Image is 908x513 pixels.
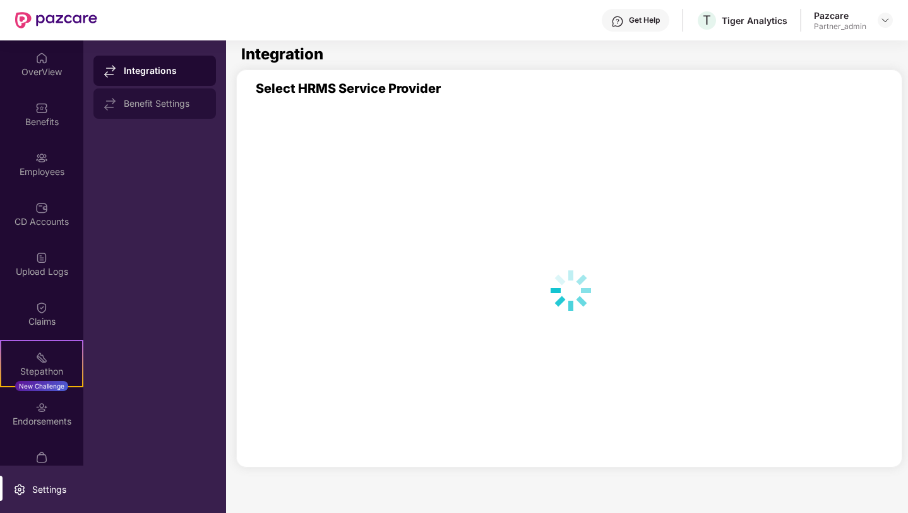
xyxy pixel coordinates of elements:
[35,102,48,114] img: svg+xml;base64,PHN2ZyBpZD0iQmVuZWZpdHMiIHhtbG5zPSJodHRwOi8vd3d3LnczLm9yZy8yMDAwL3N2ZyIgd2lkdGg9Ij...
[124,64,206,77] div: Integrations
[35,451,48,464] img: svg+xml;base64,PHN2ZyBpZD0iTXlfT3JkZXJzIiBkYXRhLW5hbWU9Ik15IE9yZGVycyIgeG1sbnM9Imh0dHA6Ly93d3cudz...
[35,351,48,364] img: svg+xml;base64,PHN2ZyB4bWxucz0iaHR0cDovL3d3dy53My5vcmcvMjAwMC9zdmciIHdpZHRoPSIyMSIgaGVpZ2h0PSIyMC...
[15,12,97,28] img: New Pazcare Logo
[13,483,26,496] img: svg+xml;base64,PHN2ZyBpZD0iU2V0dGluZy0yMHgyMCIgeG1sbnM9Imh0dHA6Ly93d3cudzMub3JnLzIwMDAvc3ZnIiB3aW...
[35,301,48,314] img: svg+xml;base64,PHN2ZyBpZD0iQ2xhaW0iIHhtbG5zPSJodHRwOi8vd3d3LnczLm9yZy8yMDAwL3N2ZyIgd2lkdGg9IjIwIi...
[35,251,48,264] img: svg+xml;base64,PHN2ZyBpZD0iVXBsb2FkX0xvZ3MiIGRhdGEtbmFtZT0iVXBsb2FkIExvZ3MiIHhtbG5zPSJodHRwOi8vd3...
[703,13,711,28] span: T
[35,202,48,214] img: svg+xml;base64,PHN2ZyBpZD0iQ0RfQWNjb3VudHMiIGRhdGEtbmFtZT0iQ0QgQWNjb3VudHMiIHhtbG5zPSJodHRwOi8vd3...
[15,381,68,391] div: New Challenge
[880,15,890,25] img: svg+xml;base64,PHN2ZyBpZD0iRHJvcGRvd24tMzJ4MzIiIHhtbG5zPSJodHRwOi8vd3d3LnczLm9yZy8yMDAwL3N2ZyIgd2...
[104,65,116,78] img: svg+xml;base64,PHN2ZyB4bWxucz0iaHR0cDovL3d3dy53My5vcmcvMjAwMC9zdmciIHdpZHRoPSIxNy44MzIiIGhlaWdodD...
[814,21,866,32] div: Partner_admin
[629,15,660,25] div: Get Help
[35,152,48,164] img: svg+xml;base64,PHN2ZyBpZD0iRW1wbG95ZWVzIiB4bWxucz0iaHR0cDovL3d3dy53My5vcmcvMjAwMC9zdmciIHdpZHRoPS...
[1,365,82,378] div: Stepathon
[722,15,787,27] div: Tiger Analytics
[104,98,116,111] img: svg+xml;base64,PHN2ZyB4bWxucz0iaHR0cDovL3d3dy53My5vcmcvMjAwMC9zdmciIHdpZHRoPSIxNy44MzIiIGhlaWdodD...
[814,9,866,21] div: Pazcare
[124,99,206,109] div: Benefit Settings
[35,52,48,64] img: svg+xml;base64,PHN2ZyBpZD0iSG9tZSIgeG1sbnM9Imh0dHA6Ly93d3cudzMub3JnLzIwMDAvc3ZnIiB3aWR0aD0iMjAiIG...
[28,483,70,496] div: Settings
[611,15,624,28] img: svg+xml;base64,PHN2ZyBpZD0iSGVscC0zMngzMiIgeG1sbnM9Imh0dHA6Ly93d3cudzMub3JnLzIwMDAvc3ZnIiB3aWR0aD...
[241,47,323,62] h1: Integration
[35,401,48,414] img: svg+xml;base64,PHN2ZyBpZD0iRW5kb3JzZW1lbnRzIiB4bWxucz0iaHR0cDovL3d3dy53My5vcmcvMjAwMC9zdmciIHdpZH...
